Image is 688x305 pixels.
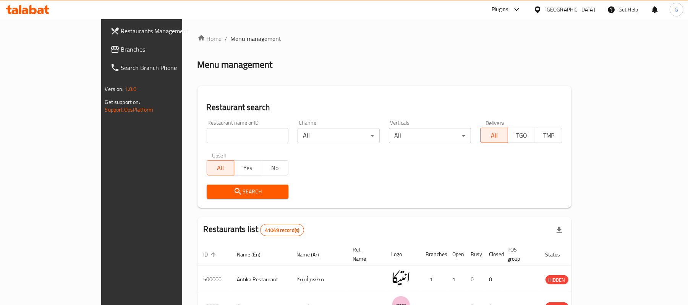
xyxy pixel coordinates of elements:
[207,185,289,199] button: Search
[297,250,329,259] span: Name (Ar)
[508,128,535,143] button: TGO
[550,221,568,239] div: Export file
[204,250,218,259] span: ID
[104,40,216,58] a: Branches
[492,5,508,14] div: Plugins
[213,187,283,196] span: Search
[121,45,210,54] span: Branches
[261,227,304,234] span: 41049 record(s)
[389,128,471,143] div: All
[121,26,210,36] span: Restaurants Management
[237,250,271,259] span: Name (En)
[420,243,447,266] th: Branches
[392,268,411,287] img: Antika Restaurant
[486,120,505,125] label: Delivery
[385,243,420,266] th: Logo
[225,34,228,43] li: /
[535,128,562,143] button: TMP
[125,84,137,94] span: 1.0.0
[104,58,216,77] a: Search Branch Phone
[483,266,502,293] td: 0
[104,22,216,40] a: Restaurants Management
[264,162,285,174] span: No
[484,130,505,141] span: All
[105,97,140,107] span: Get support on:
[121,63,210,72] span: Search Branch Phone
[465,243,483,266] th: Busy
[210,162,231,174] span: All
[298,128,380,143] div: All
[207,128,289,143] input: Search for restaurant name or ID..
[197,34,572,43] nav: breadcrumb
[480,128,508,143] button: All
[546,276,568,284] span: HIDDEN
[483,243,502,266] th: Closed
[261,160,288,175] button: No
[546,250,570,259] span: Status
[212,152,226,158] label: Upsell
[231,34,282,43] span: Menu management
[237,162,258,174] span: Yes
[447,243,465,266] th: Open
[465,266,483,293] td: 0
[234,160,261,175] button: Yes
[511,130,532,141] span: TGO
[538,130,559,141] span: TMP
[291,266,347,293] td: مطعم أنتيكا
[420,266,447,293] td: 1
[204,224,304,236] h2: Restaurants list
[260,224,304,236] div: Total records count
[675,5,678,14] span: G
[197,58,273,71] h2: Menu management
[231,266,291,293] td: Antika Restaurant
[545,5,595,14] div: [GEOGRAPHIC_DATA]
[207,102,563,113] h2: Restaurant search
[105,105,154,115] a: Support.OpsPlatform
[508,245,530,263] span: POS group
[546,275,568,284] div: HIDDEN
[105,84,124,94] span: Version:
[353,245,376,263] span: Ref. Name
[447,266,465,293] td: 1
[207,160,234,175] button: All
